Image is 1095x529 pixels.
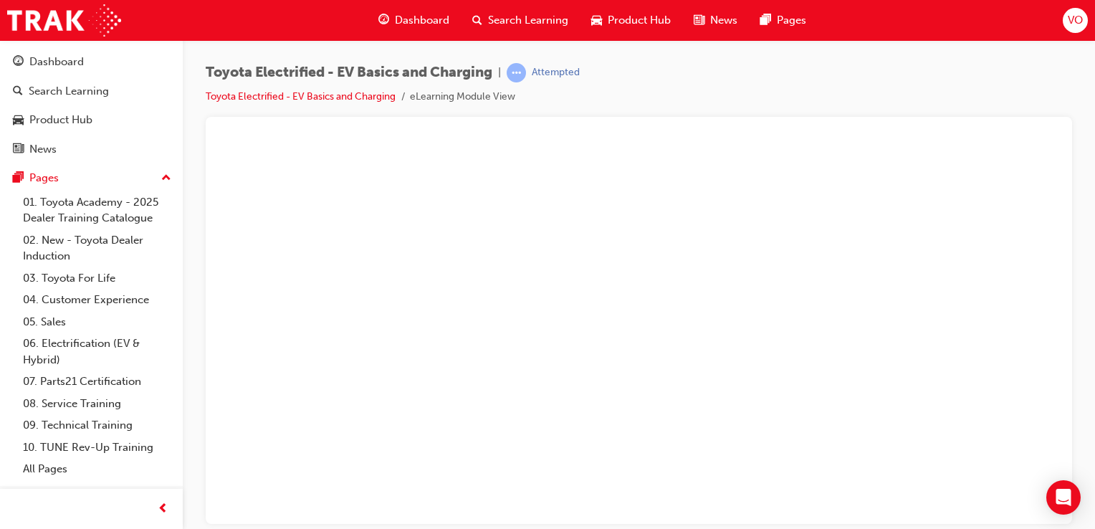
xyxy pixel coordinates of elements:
span: search-icon [472,11,482,29]
a: 02. New - Toyota Dealer Induction [17,229,177,267]
a: Dashboard [6,49,177,75]
div: Pages [29,170,59,186]
span: news-icon [694,11,704,29]
a: search-iconSearch Learning [461,6,580,35]
a: news-iconNews [682,6,749,35]
span: Dashboard [395,12,449,29]
a: News [6,136,177,163]
div: Product Hub [29,112,92,128]
div: Attempted [532,66,580,80]
span: car-icon [591,11,602,29]
span: up-icon [161,169,171,188]
a: 03. Toyota For Life [17,267,177,290]
a: 04. Customer Experience [17,289,177,311]
a: 10. TUNE Rev-Up Training [17,437,177,459]
div: Search Learning [29,83,109,100]
div: Open Intercom Messenger [1046,480,1081,515]
span: News [710,12,737,29]
span: Pages [777,12,806,29]
span: VO [1068,12,1083,29]
span: prev-icon [158,500,168,518]
a: Toyota Electrified - EV Basics and Charging [206,90,396,103]
button: Pages [6,165,177,191]
span: search-icon [13,85,23,98]
span: pages-icon [760,11,771,29]
a: 05. Sales [17,311,177,333]
a: car-iconProduct Hub [580,6,682,35]
button: DashboardSearch LearningProduct HubNews [6,46,177,165]
span: news-icon [13,143,24,156]
span: Toyota Electrified - EV Basics and Charging [206,65,492,81]
div: News [29,141,57,158]
span: guage-icon [378,11,389,29]
div: Dashboard [29,54,84,70]
a: 09. Technical Training [17,414,177,437]
span: learningRecordVerb_ATTEMPT-icon [507,63,526,82]
a: 07. Parts21 Certification [17,371,177,393]
button: VO [1063,8,1088,33]
span: | [498,65,501,81]
span: Product Hub [608,12,671,29]
span: pages-icon [13,172,24,185]
span: guage-icon [13,56,24,69]
a: Search Learning [6,78,177,105]
span: Search Learning [488,12,568,29]
a: pages-iconPages [749,6,818,35]
span: car-icon [13,114,24,127]
li: eLearning Module View [410,89,515,105]
a: 08. Service Training [17,393,177,415]
a: 06. Electrification (EV & Hybrid) [17,333,177,371]
img: Trak [7,4,121,37]
a: All Pages [17,458,177,480]
a: guage-iconDashboard [367,6,461,35]
a: Product Hub [6,107,177,133]
a: 01. Toyota Academy - 2025 Dealer Training Catalogue [17,191,177,229]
